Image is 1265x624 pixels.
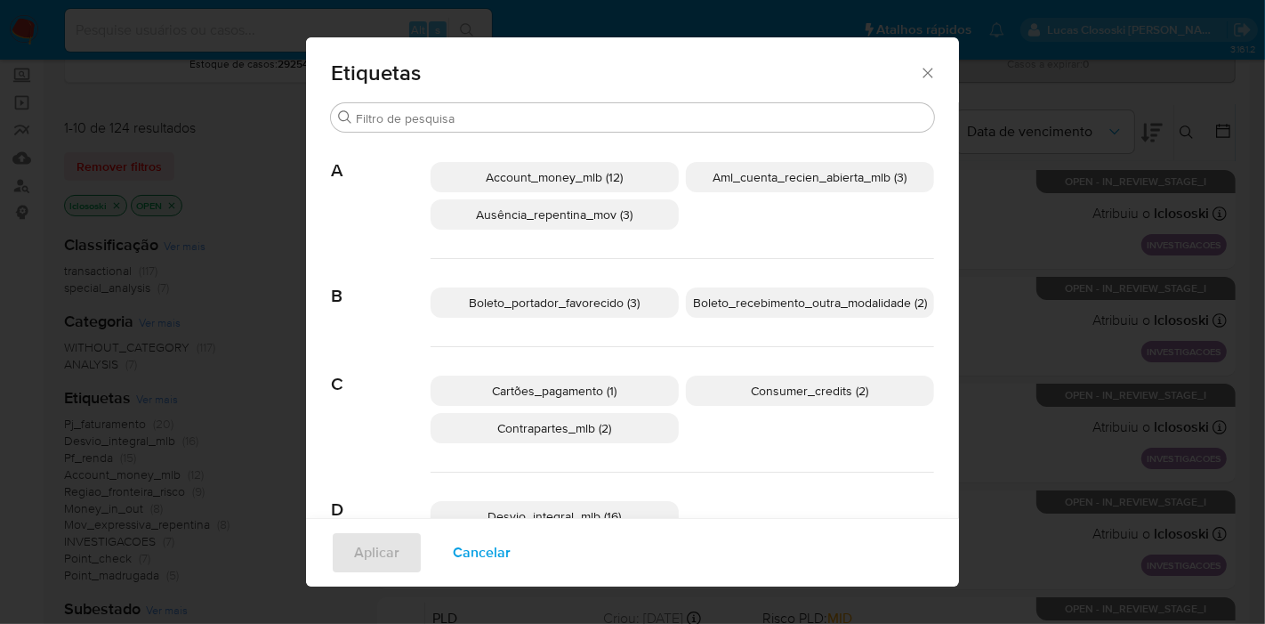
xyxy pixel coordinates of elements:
[498,419,612,437] span: Contrapartes_mlb (2)
[919,64,935,80] button: Fechar
[431,199,679,230] div: Ausência_repentina_mov (3)
[331,62,919,84] span: Etiquetas
[686,288,934,318] div: Boleto_recebimento_outra_modalidade (2)
[493,382,617,400] span: Cartões_pagamento (1)
[331,259,431,307] span: B
[338,110,352,125] button: Buscar
[431,162,679,192] div: Account_money_mlb (12)
[686,162,934,192] div: Aml_cuenta_recien_abierta_mlb (3)
[487,168,624,186] span: Account_money_mlb (12)
[331,347,431,395] span: C
[356,110,927,126] input: Filtro de pesquisa
[488,507,622,525] span: Desvio_integral_mlb (16)
[713,168,907,186] span: Aml_cuenta_recien_abierta_mlb (3)
[477,206,633,223] span: Ausência_repentina_mov (3)
[431,376,679,406] div: Cartões_pagamento (1)
[431,288,679,318] div: Boleto_portador_favorecido (3)
[693,294,927,312] span: Boleto_recebimento_outra_modalidade (2)
[430,531,534,574] button: Cancelar
[453,533,511,572] span: Cancelar
[331,134,431,182] span: A
[331,473,431,521] span: D
[752,382,869,400] span: Consumer_credits (2)
[431,413,679,443] div: Contrapartes_mlb (2)
[431,501,679,531] div: Desvio_integral_mlb (16)
[686,376,934,406] div: Consumer_credits (2)
[470,294,641,312] span: Boleto_portador_favorecido (3)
